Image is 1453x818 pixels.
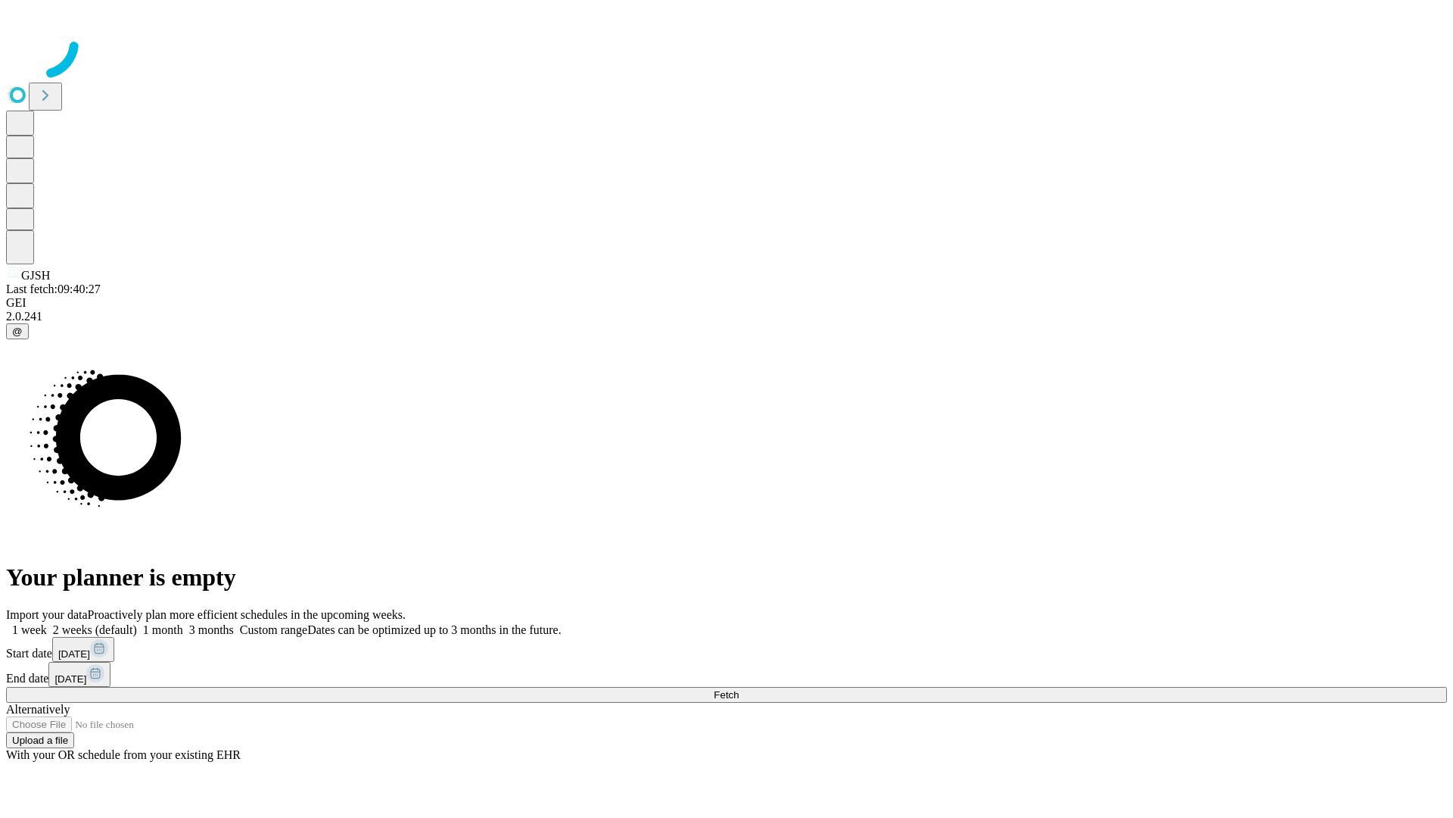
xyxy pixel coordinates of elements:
[6,310,1447,323] div: 2.0.241
[6,283,101,295] span: Last fetch: 09:40:27
[48,662,110,687] button: [DATE]
[6,732,74,748] button: Upload a file
[307,623,561,636] span: Dates can be optimized up to 3 months in the future.
[12,326,23,337] span: @
[52,637,114,662] button: [DATE]
[6,564,1447,592] h1: Your planner is empty
[240,623,307,636] span: Custom range
[143,623,183,636] span: 1 month
[6,608,88,621] span: Import your data
[53,623,137,636] span: 2 weeks (default)
[88,608,406,621] span: Proactively plan more efficient schedules in the upcoming weeks.
[6,637,1447,662] div: Start date
[12,623,47,636] span: 1 week
[714,689,739,701] span: Fetch
[6,662,1447,687] div: End date
[6,687,1447,703] button: Fetch
[54,673,86,685] span: [DATE]
[6,748,241,761] span: With your OR schedule from your existing EHR
[6,296,1447,310] div: GEI
[6,703,70,716] span: Alternatively
[189,623,234,636] span: 3 months
[6,323,29,339] button: @
[58,648,90,660] span: [DATE]
[21,269,50,282] span: GJSH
